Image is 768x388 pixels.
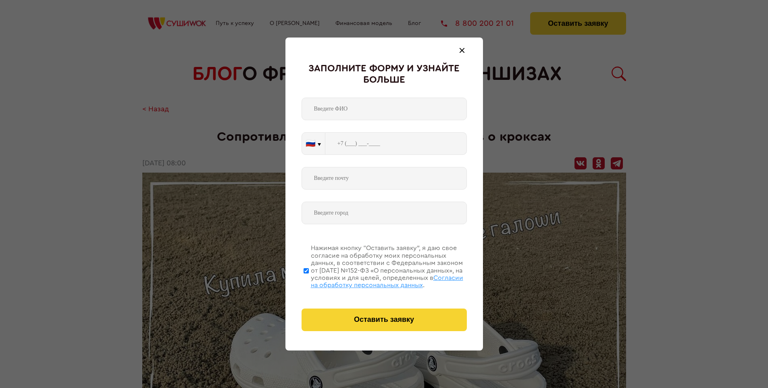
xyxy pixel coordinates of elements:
[311,244,467,289] div: Нажимая кнопку “Оставить заявку”, я даю свое согласие на обработку моих персональных данных, в со...
[302,133,325,154] button: 🇷🇺
[302,63,467,86] div: Заполните форму и узнайте больше
[311,275,463,288] span: Согласии на обработку персональных данных
[302,167,467,190] input: Введите почту
[302,202,467,224] input: Введите город
[302,309,467,331] button: Оставить заявку
[325,132,467,155] input: +7 (___) ___-____
[302,98,467,120] input: Введите ФИО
